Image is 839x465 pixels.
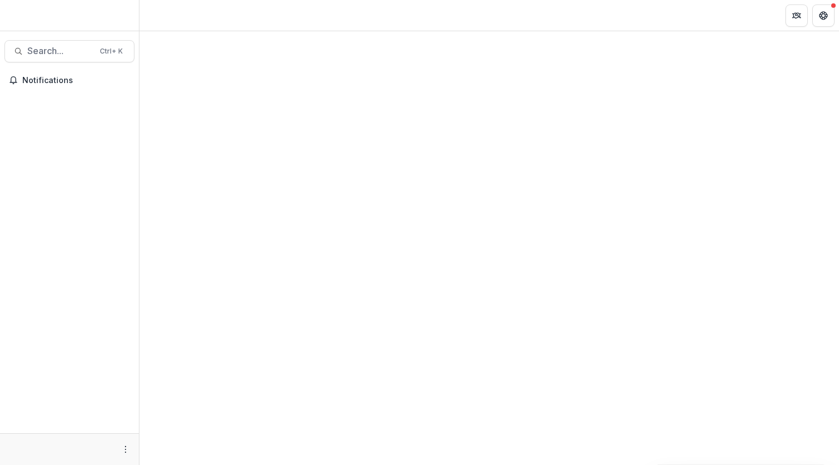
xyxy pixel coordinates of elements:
button: Partners [785,4,808,27]
span: Search... [27,46,93,56]
nav: breadcrumb [144,7,191,23]
button: Get Help [812,4,835,27]
button: More [119,443,132,456]
button: Notifications [4,71,134,89]
button: Search... [4,40,134,62]
span: Notifications [22,76,130,85]
div: Ctrl + K [98,45,125,57]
